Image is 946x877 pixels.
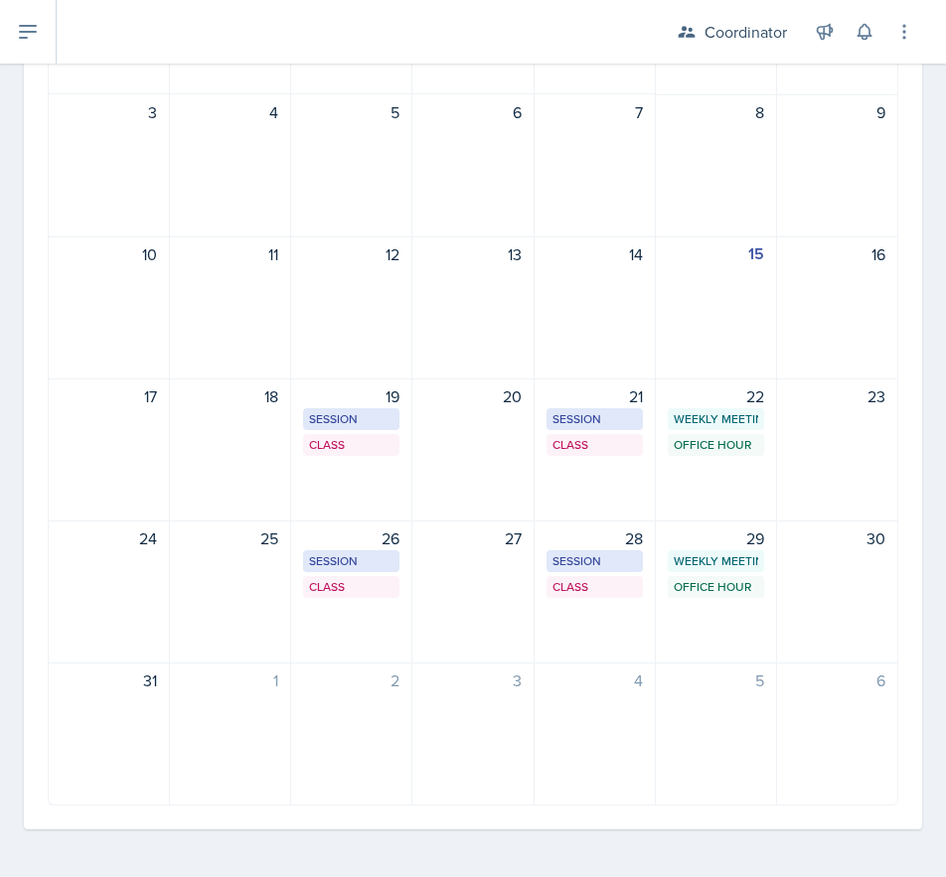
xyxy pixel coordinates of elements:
div: 4 [547,668,643,692]
div: Weekly Meeting [674,410,758,428]
div: Session [309,552,394,570]
div: 15 [668,242,764,266]
div: 27 [424,526,521,550]
div: 5 [303,100,399,124]
div: Session [552,552,637,570]
div: 11 [182,242,278,266]
div: Coordinator [705,20,787,44]
div: 29 [668,526,764,550]
div: 13 [424,242,521,266]
div: 3 [61,100,157,124]
div: 23 [789,384,885,408]
div: Office Hour [674,436,758,454]
div: 6 [789,668,885,692]
div: 20 [424,384,521,408]
div: Weekly Meeting [674,552,758,570]
div: Office Hour [674,578,758,596]
div: 19 [303,384,399,408]
div: 25 [182,526,278,550]
div: 14 [547,242,643,266]
div: 21 [547,384,643,408]
div: 28 [547,526,643,550]
div: 10 [61,242,157,266]
div: 4 [182,100,278,124]
div: Session [309,410,394,428]
div: 8 [668,100,764,124]
div: 31 [61,668,157,692]
div: Class [552,578,637,596]
div: 1 [182,668,278,692]
div: 6 [424,100,521,124]
div: 9 [789,100,885,124]
div: 17 [61,384,157,408]
div: 12 [303,242,399,266]
div: Session [552,410,637,428]
div: Class [309,436,394,454]
div: Class [552,436,637,454]
div: 18 [182,384,278,408]
div: 30 [789,526,885,550]
div: 24 [61,526,157,550]
div: 3 [424,668,521,692]
div: 26 [303,526,399,550]
div: 22 [668,384,764,408]
div: 7 [547,100,643,124]
div: 16 [789,242,885,266]
div: 5 [668,668,764,692]
div: Class [309,578,394,596]
div: 2 [303,668,399,692]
